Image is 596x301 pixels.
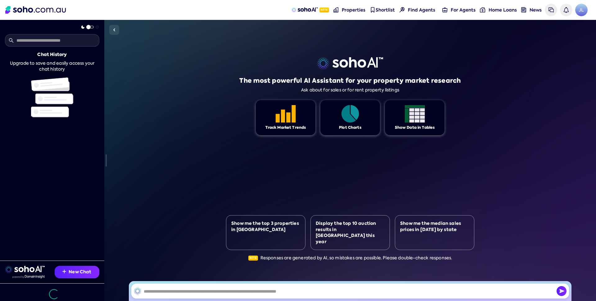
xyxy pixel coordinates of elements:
[575,4,588,16] span: JL
[489,7,517,13] span: Home Loans
[549,7,554,12] img: messages icon
[376,7,395,13] span: Shortlist
[545,4,557,16] a: Messages
[575,4,588,16] a: Avatar of Jonathan Lui
[563,7,569,12] img: bell icon
[451,7,476,13] span: For Agents
[340,105,360,123] img: Feature 1 icon
[5,6,66,14] img: Soho Logo
[405,105,425,123] img: Feature 1 icon
[400,7,405,12] img: Find agents icon
[480,7,485,12] img: for-agents-nav icon
[530,7,542,13] span: News
[134,287,141,295] img: SohoAI logo black
[408,7,435,13] span: Find Agents
[521,7,526,12] img: news-nav icon
[276,105,296,123] img: Feature 1 icon
[395,125,435,130] div: Show Data in Tables
[317,57,383,70] img: sohoai logo
[248,255,452,261] div: Responses are generated by AI, so mistakes are possible. Please double-check responses.
[301,87,399,93] div: Ask about for sales or for rent property listings
[291,7,318,12] img: sohoAI logo
[316,220,385,245] div: Display the top 10 auction results in [GEOGRAPHIC_DATA] this year
[111,26,118,34] img: Sidebar toggle icon
[5,60,99,72] div: Upgrade to save and easily access your chat history
[248,256,258,261] span: Beta
[339,125,361,130] div: Plot Charts
[560,4,572,16] a: Notifications
[400,220,469,233] div: Show me the median sales prices in [DATE] by state
[333,7,339,12] img: properties-nav icon
[31,77,73,117] img: Chat history illustration
[55,266,99,278] button: New Chat
[62,270,66,273] img: Recommendation icon
[557,286,567,296] img: Send icon
[12,275,45,278] img: Data provided by Domain Insight
[442,7,448,12] img: for-agents-nav icon
[5,266,45,273] img: sohoai logo
[319,7,329,12] span: Beta
[231,220,300,233] div: Show me the top 3 properties in [GEOGRAPHIC_DATA]
[557,286,567,296] button: Send
[342,7,365,13] span: Properties
[265,125,306,130] div: Track Market Trends
[239,76,461,85] h1: The most powerful AI Assistant for your property market research
[37,52,67,58] div: Chat History
[370,7,375,12] img: shortlist-nav icon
